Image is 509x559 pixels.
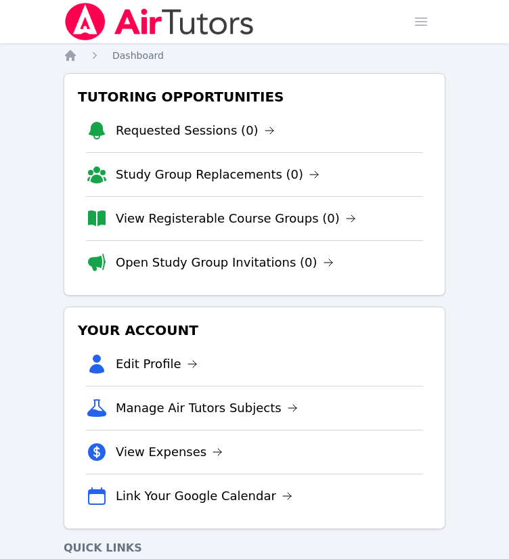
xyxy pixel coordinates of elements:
a: View Expenses [116,443,223,462]
span: Dashboard [112,50,164,61]
h3: Tutoring Opportunities [75,85,434,109]
img: Air Tutors [64,3,255,41]
a: Requested Sessions (0) [116,121,275,140]
a: Study Group Replacements (0) [116,165,319,184]
nav: Breadcrumb [64,49,445,62]
a: View Registerable Course Groups (0) [116,209,356,228]
h3: Your Account [75,318,434,342]
a: Manage Air Tutors Subjects [116,399,298,418]
a: Link Your Google Calendar [116,487,292,506]
h4: Quick Links [64,540,445,556]
a: Edit Profile [116,355,198,374]
a: Dashboard [112,49,164,62]
a: Open Study Group Invitations (0) [116,253,334,272]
